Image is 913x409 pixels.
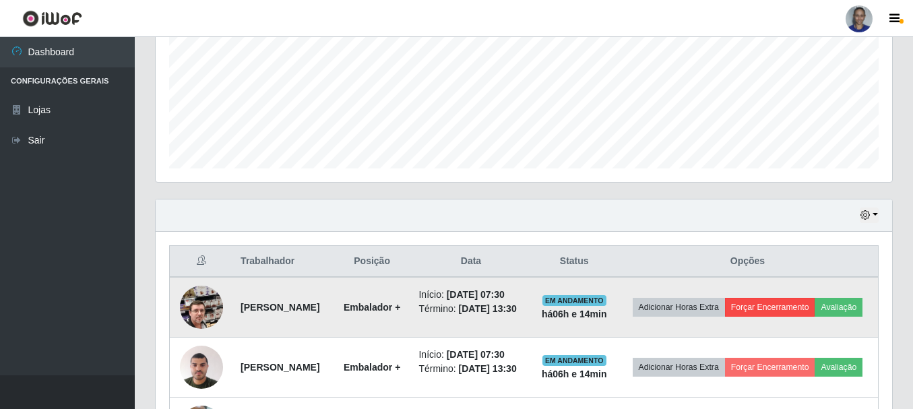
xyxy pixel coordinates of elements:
strong: há 06 h e 14 min [542,369,607,379]
th: Opções [617,246,879,278]
img: CoreUI Logo [22,10,82,27]
time: [DATE] 13:30 [459,363,517,374]
button: Adicionar Horas Extra [633,298,725,317]
button: Forçar Encerramento [725,298,815,317]
th: Posição [334,246,411,278]
strong: [PERSON_NAME] [241,362,319,373]
strong: [PERSON_NAME] [241,302,319,313]
li: Término: [418,362,523,376]
th: Trabalhador [232,246,334,278]
li: Término: [418,302,523,316]
time: [DATE] 13:30 [459,303,517,314]
button: Avaliação [815,358,862,377]
button: Forçar Encerramento [725,358,815,377]
strong: Embalador + [344,302,400,313]
strong: Embalador + [344,362,400,373]
span: EM ANDAMENTO [542,295,606,306]
li: Início: [418,288,523,302]
th: Status [531,246,617,278]
img: 1699235527028.jpeg [180,269,223,346]
time: [DATE] 07:30 [447,349,505,360]
button: Avaliação [815,298,862,317]
li: Início: [418,348,523,362]
button: Adicionar Horas Extra [633,358,725,377]
time: [DATE] 07:30 [447,289,505,300]
img: 1731166648549.jpeg [180,338,223,396]
strong: há 06 h e 14 min [542,309,607,319]
th: Data [410,246,531,278]
span: EM ANDAMENTO [542,355,606,366]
